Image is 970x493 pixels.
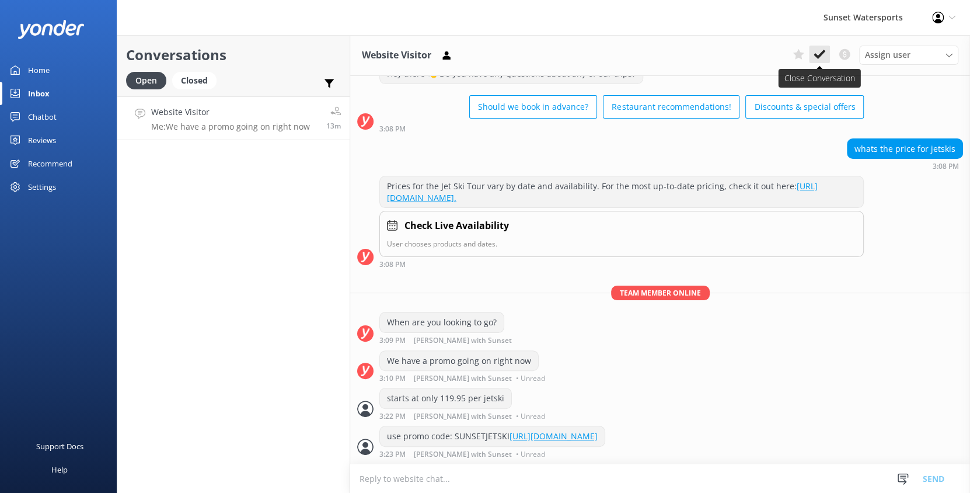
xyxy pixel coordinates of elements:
[379,450,605,458] div: Oct 02 2025 02:23pm (UTC -05:00) America/Cancun
[28,152,72,175] div: Recommend
[117,96,350,140] a: Website VisitorMe:We have a promo going on right now13m
[603,95,739,119] button: Restaurant recommendations!
[469,95,597,119] button: Should we book in advance?
[151,106,310,119] h4: Website Visitor
[379,124,864,133] div: Oct 02 2025 02:08pm (UTC -05:00) America/Cancun
[36,435,83,458] div: Support Docs
[379,375,406,382] strong: 3:10 PM
[847,162,963,170] div: Oct 02 2025 02:08pm (UTC -05:00) America/Cancun
[151,121,310,132] p: Me: We have a promo going on right now
[18,20,85,39] img: yonder-white-logo.png
[326,121,341,131] span: Oct 02 2025 02:10pm (UTC -05:00) America/Cancun
[414,413,512,420] span: [PERSON_NAME] with Sunset
[172,72,217,89] div: Closed
[380,351,538,371] div: We have a promo going on right now
[516,413,545,420] span: • Unread
[404,218,509,234] h4: Check Live Availability
[379,126,406,133] strong: 3:08 PM
[611,286,710,300] span: Team member online
[933,163,959,170] strong: 3:08 PM
[28,82,50,105] div: Inbox
[387,238,856,249] p: User chooses products and dates.
[387,180,818,203] a: [URL][DOMAIN_NAME].
[380,313,504,332] div: When are you looking to go?
[516,451,545,458] span: • Unread
[379,374,548,382] div: Oct 02 2025 02:10pm (UTC -05:00) America/Cancun
[859,46,958,64] div: Assign User
[414,451,512,458] span: [PERSON_NAME] with Sunset
[380,176,863,207] div: Prices for the Jet Ski Tour vary by date and availability. For the most up-to-date pricing, check...
[379,412,548,420] div: Oct 02 2025 02:22pm (UTC -05:00) America/Cancun
[745,95,864,119] button: Discounts & special offers
[847,139,962,159] div: whats the price for jetskis
[510,430,598,442] a: [URL][DOMAIN_NAME]
[379,336,550,345] div: Oct 02 2025 02:09pm (UTC -05:00) America/Cancun
[126,72,166,89] div: Open
[516,375,545,382] span: • Unread
[28,105,57,129] div: Chatbot
[28,129,56,152] div: Reviews
[379,261,406,268] strong: 3:08 PM
[51,458,68,481] div: Help
[126,74,172,86] a: Open
[414,337,512,345] span: [PERSON_NAME] with Sunset
[380,388,511,408] div: starts at only 119.95 per jetski
[379,260,864,268] div: Oct 02 2025 02:08pm (UTC -05:00) America/Cancun
[28,58,50,82] div: Home
[379,451,406,458] strong: 3:23 PM
[362,48,431,63] h3: Website Visitor
[379,413,406,420] strong: 3:22 PM
[126,44,341,66] h2: Conversations
[380,426,605,446] div: use promo code: SUNSETJETSKI
[172,74,222,86] a: Closed
[414,375,512,382] span: [PERSON_NAME] with Sunset
[379,337,406,345] strong: 3:09 PM
[28,175,56,199] div: Settings
[865,48,910,61] span: Assign user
